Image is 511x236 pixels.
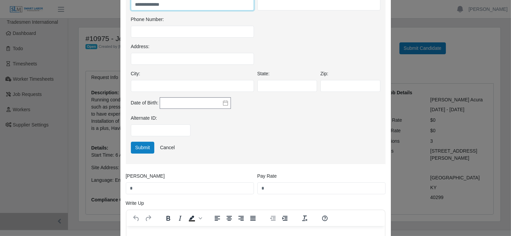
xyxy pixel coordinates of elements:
label: Zip: [320,70,328,77]
label: Date of Birth: [131,99,159,106]
button: Italic [174,214,186,223]
a: Cancel [156,142,179,154]
button: Align left [212,214,223,223]
label: Address: [131,43,150,50]
label: City: [131,70,140,77]
button: Bold [162,214,174,223]
label: Pay Rate [257,173,277,180]
label: [PERSON_NAME] [126,173,165,180]
button: Increase indent [279,214,291,223]
button: Align right [235,214,247,223]
label: Phone Number: [131,16,164,23]
button: Align center [223,214,235,223]
label: State: [257,70,270,77]
button: Decrease indent [267,214,279,223]
button: Redo [142,214,154,223]
button: Help [319,214,331,223]
button: Submit [131,142,155,154]
div: Background color Black [186,214,203,223]
button: Undo [131,214,142,223]
body: Rich Text Area. Press ALT-0 for help. [5,5,253,13]
button: Justify [247,214,259,223]
button: Clear formatting [299,214,311,223]
label: Write Up [126,200,144,207]
label: Alternate ID: [131,115,157,122]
